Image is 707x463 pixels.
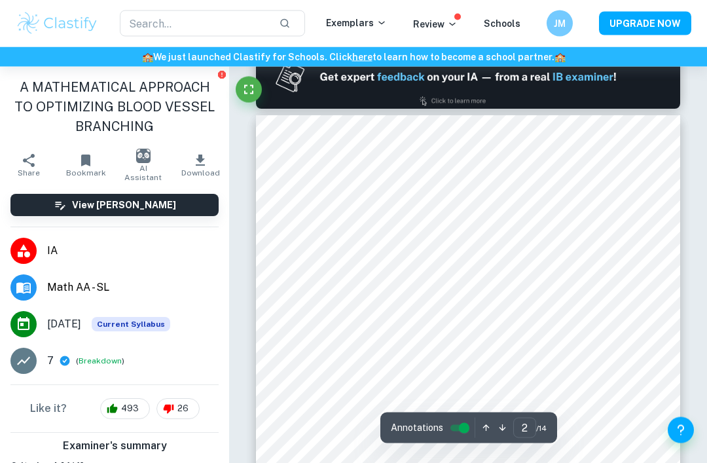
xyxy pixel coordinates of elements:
span: Bookmark [66,168,106,177]
div: 493 [100,398,150,419]
h6: JM [553,16,568,31]
span: ( ) [76,355,124,367]
button: View [PERSON_NAME] [10,194,219,216]
span: Current Syllabus [92,317,170,331]
p: Exemplars [326,16,387,30]
span: Annotations [391,421,443,435]
button: Help and Feedback [668,417,694,443]
button: Download [172,147,230,183]
span: / 14 [536,422,547,434]
button: Report issue [217,69,227,79]
a: here [352,52,372,62]
button: Breakdown [79,355,122,367]
input: Search... [120,10,269,37]
span: AI Assistant [122,164,164,182]
span: Math AA - SL [47,280,219,295]
h6: Examiner's summary [5,438,224,454]
h6: Like it? [30,401,67,417]
div: 26 [156,398,200,419]
img: AI Assistant [136,149,151,163]
span: Share [18,168,40,177]
p: 7 [47,353,54,369]
span: 26 [170,402,196,415]
h6: We just launched Clastify for Schools. Click to learn how to become a school partner. [3,50,704,64]
img: Ad [256,46,680,109]
button: Fullscreen [236,77,262,103]
p: Review [413,17,458,31]
button: JM [547,10,573,37]
span: 🏫 [142,52,153,62]
button: UPGRADE NOW [599,12,691,35]
span: [DATE] [47,316,81,332]
span: 493 [114,402,146,415]
img: Clastify logo [16,10,99,37]
button: AI Assistant [115,147,172,183]
h1: A MATHEMATICAL APPROACH TO OPTIMIZING BLOOD VESSEL BRANCHING [10,77,219,136]
h6: View [PERSON_NAME] [72,198,176,212]
div: This exemplar is based on the current syllabus. Feel free to refer to it for inspiration/ideas wh... [92,317,170,331]
span: IA [47,243,219,259]
span: Download [181,168,220,177]
span: 🏫 [554,52,566,62]
a: Schools [484,18,520,29]
button: Bookmark [58,147,115,183]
